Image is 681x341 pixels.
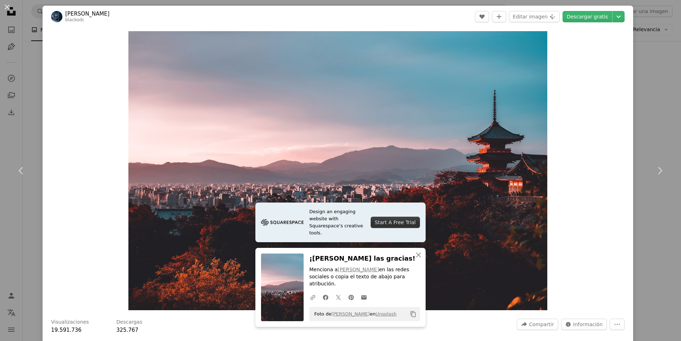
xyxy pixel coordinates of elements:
span: 19.591.736 [51,327,82,333]
span: Información [573,319,603,330]
a: Siguiente [638,137,681,205]
button: Estadísticas sobre esta imagen [561,319,607,330]
button: Ampliar en esta imagen [128,31,548,310]
a: Comparte por correo electrónico [358,290,370,304]
a: [PERSON_NAME] [338,267,379,273]
button: Más acciones [610,319,625,330]
button: Copiar al portapapeles [407,308,419,320]
a: blackodc [65,17,84,22]
button: Editar imagen [509,11,560,22]
span: Compartir [529,319,554,330]
img: Pagoda rodeada de árboles [128,31,548,310]
span: Design an engaging website with Squarespace’s creative tools. [309,208,365,237]
span: Foto de en [311,308,397,320]
a: [PERSON_NAME] [65,10,110,17]
img: Ve al perfil de Su San Lee [51,11,62,22]
button: Me gusta [475,11,489,22]
button: Añade a la colección [492,11,506,22]
a: Design an engaging website with Squarespace’s creative tools.Start A Free Trial [255,203,426,242]
a: [PERSON_NAME] [331,311,370,317]
h3: ¡[PERSON_NAME] las gracias! [309,254,420,264]
h3: Visualizaciones [51,319,89,326]
a: Comparte en Facebook [319,290,332,304]
a: Descargar gratis [563,11,612,22]
span: 325.767 [116,327,138,333]
button: Compartir esta imagen [517,319,558,330]
p: Menciona a en las redes sociales o copia el texto de abajo para atribución. [309,267,420,288]
h3: Descargas [116,319,142,326]
a: Unsplash [376,311,397,317]
img: file-1705255347840-230a6ab5bca9image [261,217,304,228]
div: Start A Free Trial [371,217,420,228]
a: Comparte en Twitter [332,290,345,304]
a: Comparte en Pinterest [345,290,358,304]
button: Elegir el tamaño de descarga [613,11,625,22]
